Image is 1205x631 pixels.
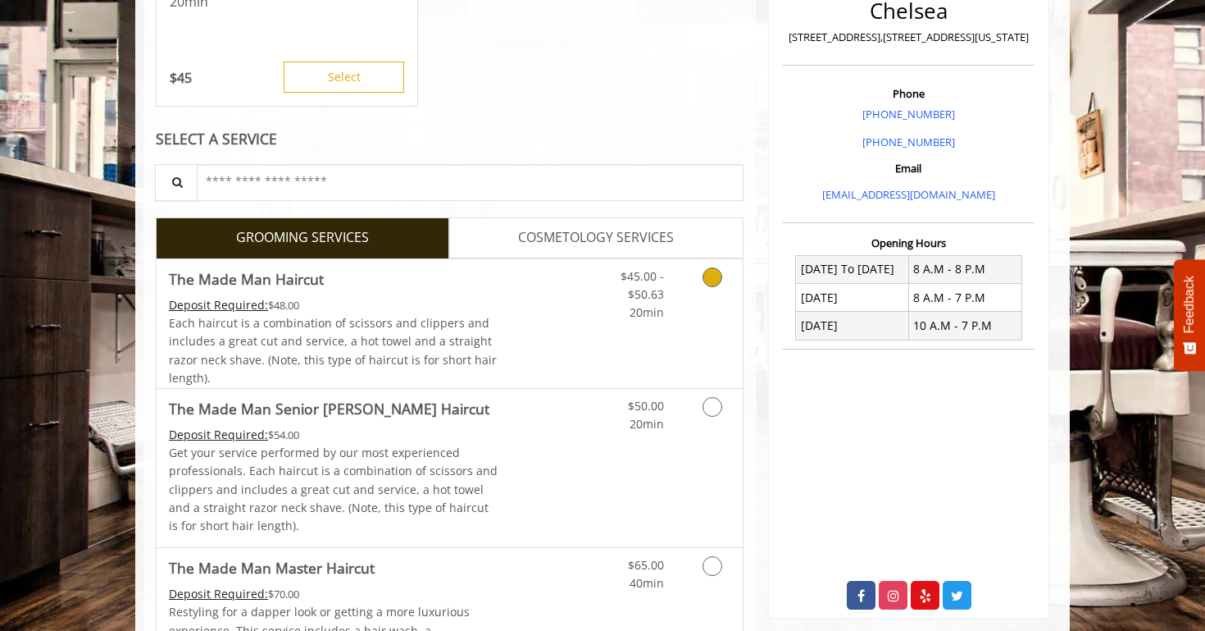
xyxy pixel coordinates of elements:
[1174,259,1205,371] button: Feedback - Show survey
[862,135,955,149] a: [PHONE_NUMBER]
[169,426,498,444] div: $54.00
[628,557,664,573] span: $65.00
[796,312,909,340] td: [DATE]
[796,255,909,283] td: [DATE] To [DATE]
[236,227,369,249] span: GROOMING SERVICES
[169,556,375,579] b: The Made Man Master Haircut
[787,29,1030,46] p: [STREET_ADDRESS],[STREET_ADDRESS][US_STATE]
[169,296,498,314] div: $48.00
[628,398,664,414] span: $50.00
[630,304,664,320] span: 20min
[787,88,1030,99] h3: Phone
[630,416,664,432] span: 20min
[169,297,268,313] span: This service needs some Advance to be paid before we block your appointment
[169,585,498,603] div: $70.00
[169,427,268,442] span: This service needs some Advance to be paid before we block your appointment
[169,444,498,536] p: Get your service performed by our most experienced professionals. Each haircut is a combination o...
[169,315,497,386] span: Each haircut is a combination of scissors and clippers and includes a great cut and service, a ho...
[630,575,664,591] span: 40min
[518,227,674,249] span: COSMETOLOGY SERVICES
[862,107,955,121] a: [PHONE_NUMBER]
[787,162,1030,174] h3: Email
[908,284,1021,312] td: 8 A.M - 7 P.M
[169,267,324,290] b: The Made Man Haircut
[822,187,995,202] a: [EMAIL_ADDRESS][DOMAIN_NAME]
[908,255,1021,283] td: 8 A.M - 8 P.M
[783,237,1034,249] h3: Opening Hours
[169,586,268,601] span: This service needs some Advance to be paid before we block your appointment
[170,69,177,87] span: $
[156,131,743,147] div: SELECT A SERVICE
[1182,276,1197,333] span: Feedback
[170,69,192,87] p: 45
[908,312,1021,340] td: 10 A.M - 7 P.M
[155,164,198,201] button: Service Search
[169,397,489,420] b: The Made Man Senior [PERSON_NAME] Haircut
[621,268,664,302] span: $45.00 - $50.63
[284,62,404,93] button: Select
[796,284,909,312] td: [DATE]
